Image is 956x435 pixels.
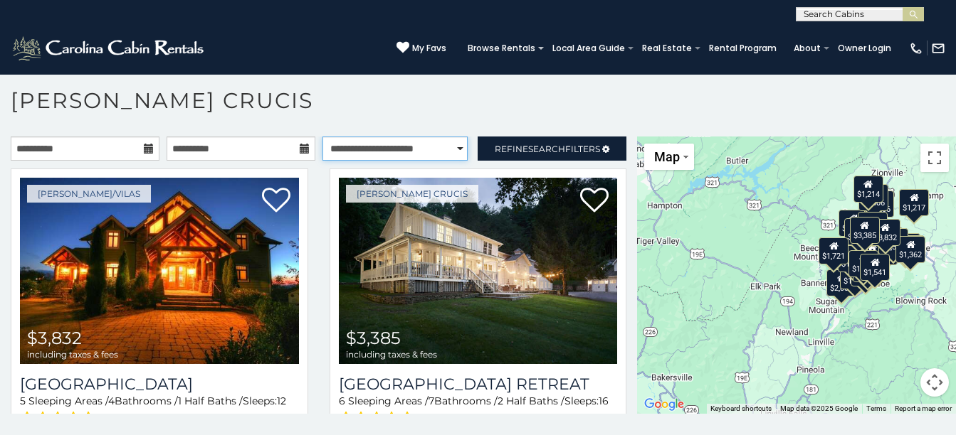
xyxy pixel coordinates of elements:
button: Change map style [644,144,694,170]
a: Rental Program [702,38,784,58]
span: 1 Half Baths / [178,394,243,407]
button: Toggle fullscreen view [920,144,949,172]
h3: Wilderness Lodge [20,375,299,394]
img: Google [641,395,688,414]
a: RefineSearchFilters [478,136,626,161]
span: (6 reviews) [418,412,482,430]
a: Wilderness Lodge $3,832 including taxes & fees [20,178,299,364]
span: including taxes & fees [27,350,118,359]
span: Map data ©2025 Google [780,404,858,412]
button: Map camera controls [920,368,949,397]
img: Valley Farmhouse Retreat [339,178,618,364]
div: $1,721 [819,237,849,264]
img: phone-regular-white.png [909,41,923,55]
span: 6 [339,394,345,407]
span: 16 [599,394,609,407]
span: My Favs [412,42,446,55]
div: $1,344 [844,218,874,245]
span: including taxes & fees [346,350,437,359]
a: Add to favorites [262,186,290,216]
div: $1,541 [861,254,891,281]
span: (61 reviews) [100,412,167,430]
span: 5 [20,394,26,407]
a: About [787,38,828,58]
a: [PERSON_NAME]/Vilas [27,185,151,203]
a: Terms (opens in new tab) [866,404,886,412]
div: $1,907 [840,262,870,289]
span: 2 Half Baths / [498,394,564,407]
div: $2,205 [839,210,869,237]
span: Map [654,149,680,164]
div: $3,832 [871,219,900,246]
div: $1,214 [853,176,883,203]
span: 7 [429,394,434,407]
div: $1,542 [895,235,925,262]
div: $1,217 [900,189,930,216]
div: $3,385 [850,217,880,244]
button: Keyboard shortcuts [710,404,772,414]
span: 12 [277,394,286,407]
a: Report a map error [895,404,952,412]
div: $1,412 [849,250,879,277]
img: Wilderness Lodge [20,178,299,364]
a: [GEOGRAPHIC_DATA] [20,375,299,394]
img: White-1-2.png [11,34,208,63]
div: $1,362 [895,236,925,263]
span: Search [528,144,565,154]
a: [GEOGRAPHIC_DATA] Retreat [339,375,618,394]
a: Local Area Guide [545,38,632,58]
a: Open this area in Google Maps (opens a new window) [641,395,688,414]
div: Sleeping Areas / Bathrooms / Sleeps: [20,394,299,430]
a: Browse Rentals [461,38,542,58]
span: 4 [108,394,115,407]
div: Sleeping Areas / Bathrooms / Sleeps: [339,394,618,430]
a: Add to favorites [580,186,609,216]
h3: Valley Farmhouse Retreat [339,375,618,394]
span: Refine Filters [495,144,600,154]
span: $3,385 [346,328,401,348]
div: $2,000 [826,269,856,296]
span: $3,832 [27,328,82,348]
a: [PERSON_NAME] Crucis [346,185,478,203]
a: Owner Login [831,38,898,58]
a: Real Estate [635,38,699,58]
div: $1,094 [858,212,888,239]
a: Valley Farmhouse Retreat $3,385 including taxes & fees [339,178,618,364]
a: My Favs [396,41,446,55]
img: mail-regular-white.png [931,41,945,55]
